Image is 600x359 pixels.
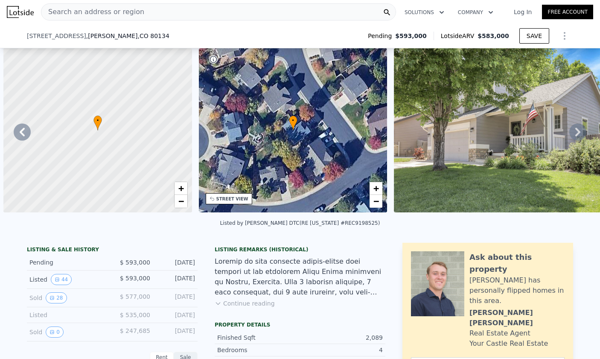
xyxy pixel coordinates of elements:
[398,5,451,20] button: Solutions
[215,246,385,253] div: Listing Remarks (Historical)
[469,275,565,306] div: [PERSON_NAME] has personally flipped homes in this area.
[300,333,383,342] div: 2,089
[451,5,500,20] button: Company
[220,220,380,226] div: Listed by [PERSON_NAME] DTC (RE [US_STATE] #REC9198525)
[138,32,169,39] span: , CO 80134
[157,311,195,319] div: [DATE]
[441,32,478,40] span: Lotside ARV
[120,327,150,334] span: $ 247,685
[120,293,150,300] span: $ 577,000
[29,258,105,267] div: Pending
[29,327,105,338] div: Sold
[469,338,548,349] div: Your Castle Real Estate
[556,27,573,44] button: Show Options
[370,195,382,208] a: Zoom out
[373,183,379,194] span: +
[217,346,300,354] div: Bedrooms
[519,28,549,44] button: SAVE
[469,328,530,338] div: Real Estate Agent
[289,115,297,130] div: •
[157,258,195,267] div: [DATE]
[7,6,34,18] img: Lotside
[215,299,275,308] button: Continue reading
[86,32,169,40] span: , [PERSON_NAME]
[46,327,64,338] button: View historical data
[215,321,385,328] div: Property details
[215,256,385,297] div: Loremip do sita consecte adipis-elitse doei tempori ut lab etdolorem Aliqu Enima minimveni qu Nos...
[157,327,195,338] div: [DATE]
[29,311,105,319] div: Listed
[373,196,379,206] span: −
[175,182,187,195] a: Zoom in
[27,32,86,40] span: [STREET_ADDRESS]
[51,274,72,285] button: View historical data
[300,346,383,354] div: 4
[542,5,593,19] a: Free Account
[93,115,102,130] div: •
[120,275,150,282] span: $ 593,000
[41,7,144,17] span: Search an address or region
[93,117,102,124] span: •
[469,251,565,275] div: Ask about this property
[216,196,248,202] div: STREET VIEW
[504,8,542,16] a: Log In
[178,183,183,194] span: +
[217,333,300,342] div: Finished Sqft
[157,292,195,303] div: [DATE]
[178,196,183,206] span: −
[120,312,150,318] span: $ 535,000
[29,274,105,285] div: Listed
[370,182,382,195] a: Zoom in
[120,259,150,266] span: $ 593,000
[368,32,395,40] span: Pending
[395,32,427,40] span: $593,000
[175,195,187,208] a: Zoom out
[469,308,565,328] div: [PERSON_NAME] [PERSON_NAME]
[157,274,195,285] div: [DATE]
[478,32,509,39] span: $583,000
[46,292,67,303] button: View historical data
[29,292,105,303] div: Sold
[27,246,198,255] div: LISTING & SALE HISTORY
[289,117,297,124] span: •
